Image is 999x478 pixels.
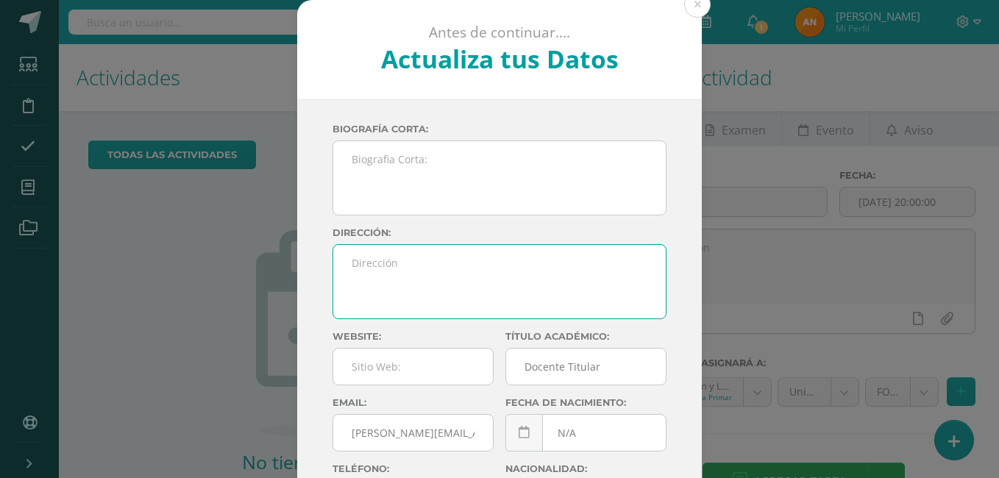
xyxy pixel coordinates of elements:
[505,463,666,474] label: Nacionalidad:
[506,349,666,385] input: Titulo:
[333,463,494,474] label: Teléfono:
[337,24,663,42] p: Antes de continuar....
[333,331,494,342] label: Website:
[506,415,666,451] input: Fecha de Nacimiento:
[505,397,666,408] label: Fecha de nacimiento:
[333,349,493,385] input: Sitio Web:
[337,42,663,76] h2: Actualiza tus Datos
[333,397,494,408] label: Email:
[505,331,666,342] label: Título académico:
[333,415,493,451] input: Correo Electronico:
[333,124,666,135] label: Biografía corta:
[333,227,666,238] label: Dirección:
